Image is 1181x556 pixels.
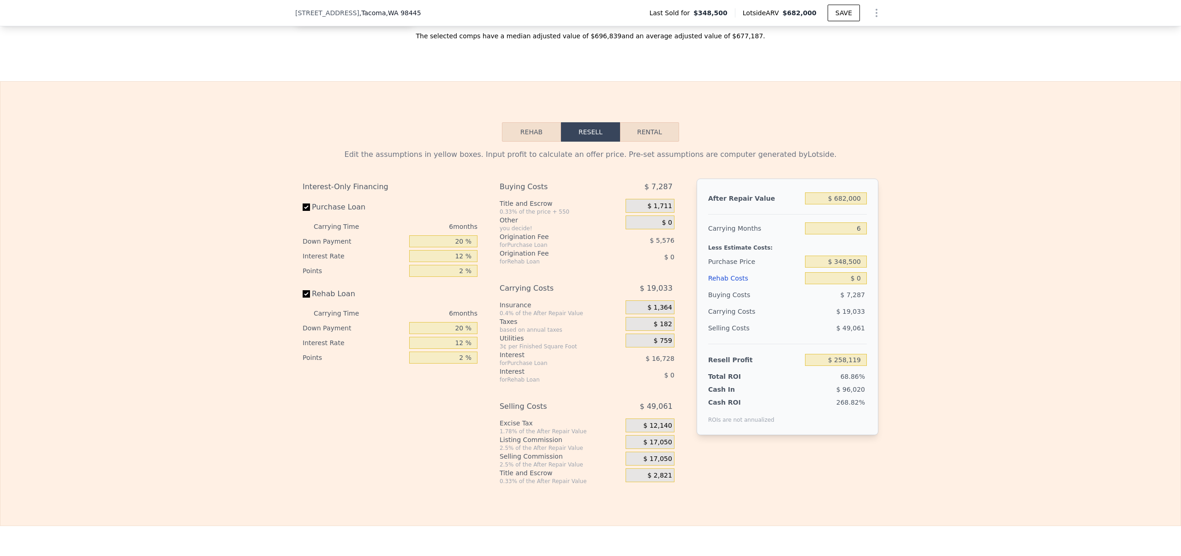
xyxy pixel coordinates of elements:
span: $ 16,728 [646,355,674,362]
div: Points [303,263,406,278]
label: Rehab Loan [303,286,406,302]
div: Origination Fee [500,249,602,258]
div: Listing Commission [500,435,622,444]
div: Selling Costs [708,320,801,336]
span: 268.82% [836,399,865,406]
div: 0.4% of the After Repair Value [500,310,622,317]
div: 6 months [377,306,477,321]
span: $ 1,711 [647,202,672,210]
span: $ 96,020 [836,386,865,393]
div: 2.5% of the After Repair Value [500,444,622,452]
div: Buying Costs [708,287,801,303]
label: Purchase Loan [303,199,406,215]
div: 1.78% of the After Repair Value [500,428,622,435]
span: $ 12,140 [644,422,672,430]
div: you decide! [500,225,622,232]
span: $ 7,287 [841,291,865,299]
div: for Rehab Loan [500,258,602,265]
button: Show Options [867,4,886,22]
span: $ 0 [662,219,672,227]
div: ROIs are not annualized [708,407,775,424]
div: 3¢ per Finished Square Foot [500,343,622,350]
span: Lotside ARV [743,8,782,18]
div: Cash In [708,385,766,394]
span: , WA 98445 [386,9,421,17]
span: $682,000 [782,9,817,17]
span: $ 759 [654,337,672,345]
div: Origination Fee [500,232,602,241]
div: Edit the assumptions in yellow boxes. Input profit to calculate an offer price. Pre-set assumptio... [303,149,878,160]
span: $ 49,061 [640,398,673,415]
div: Other [500,215,622,225]
div: Selling Costs [500,398,602,415]
div: Points [303,350,406,365]
div: Resell Profit [708,352,801,368]
div: Excise Tax [500,418,622,428]
div: Down Payment [303,234,406,249]
div: Interest Rate [303,249,406,263]
div: Carrying Costs [500,280,602,297]
span: $ 17,050 [644,455,672,463]
div: Purchase Price [708,253,801,270]
div: Taxes [500,317,622,326]
div: Cash ROI [708,398,775,407]
span: $ 2,821 [647,472,672,480]
div: Insurance [500,300,622,310]
span: $ 49,061 [836,324,865,332]
button: Rehab [502,122,561,142]
input: Rehab Loan [303,290,310,298]
div: Total ROI [708,372,766,381]
div: Down Payment [303,321,406,335]
span: $ 19,033 [640,280,673,297]
span: $ 0 [664,253,674,261]
div: 6 months [377,219,477,234]
div: Rehab Costs [708,270,801,287]
div: for Rehab Loan [500,376,602,383]
div: Carrying Months [708,220,801,237]
div: Less Estimate Costs: [708,237,867,253]
div: Interest Rate [303,335,406,350]
div: Interest [500,350,602,359]
div: 2.5% of the After Repair Value [500,461,622,468]
span: 68.86% [841,373,865,380]
div: Title and Escrow [500,468,622,478]
button: Resell [561,122,620,142]
div: Carrying Costs [708,303,766,320]
span: Last Sold for [650,8,694,18]
input: Purchase Loan [303,203,310,211]
div: 0.33% of the price + 550 [500,208,622,215]
div: Selling Commission [500,452,622,461]
div: The selected comps have a median adjusted value of $696,839 and an average adjusted value of $677... [295,24,886,41]
span: $ 0 [664,371,674,379]
div: for Purchase Loan [500,359,602,367]
div: 0.33% of the After Repair Value [500,478,622,485]
div: based on annual taxes [500,326,622,334]
span: $ 182 [654,320,672,329]
button: Rental [620,122,679,142]
div: Carrying Time [314,306,374,321]
span: $ 1,364 [647,304,672,312]
div: Title and Escrow [500,199,622,208]
div: Interest-Only Financing [303,179,477,195]
span: $ 17,050 [644,438,672,447]
div: After Repair Value [708,190,801,207]
div: Utilities [500,334,622,343]
span: $ 5,576 [650,237,674,244]
span: [STREET_ADDRESS] [295,8,359,18]
button: SAVE [828,5,860,21]
div: Carrying Time [314,219,374,234]
div: Interest [500,367,602,376]
span: $ 7,287 [644,179,673,195]
span: $ 19,033 [836,308,865,315]
span: $348,500 [693,8,728,18]
span: , Tacoma [359,8,421,18]
div: Buying Costs [500,179,602,195]
div: for Purchase Loan [500,241,602,249]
